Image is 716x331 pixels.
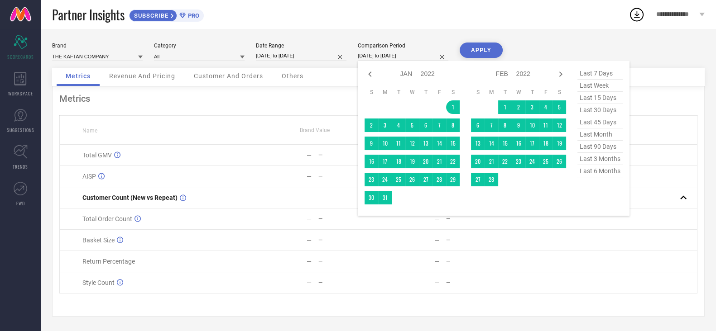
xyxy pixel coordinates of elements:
[365,173,378,186] td: Sun Jan 23 2022
[432,118,446,132] td: Fri Jan 07 2022
[378,89,392,96] th: Monday
[7,127,34,133] span: SUGGESTIONS
[129,7,204,22] a: SUBSCRIBEPRO
[485,89,498,96] th: Monday
[392,137,405,150] td: Tue Jan 11 2022
[555,69,566,80] div: Next month
[318,237,378,243] div: —
[553,155,566,168] td: Sat Feb 26 2022
[365,89,378,96] th: Sunday
[405,155,419,168] td: Wed Jan 19 2022
[405,118,419,132] td: Wed Jan 05 2022
[577,104,623,116] span: last 30 days
[577,128,623,141] span: last month
[318,258,378,265] div: —
[498,89,512,96] th: Tuesday
[318,279,378,286] div: —
[82,173,96,180] span: AISP
[577,67,623,80] span: last 7 days
[82,215,132,222] span: Total Order Count
[434,215,439,222] div: —
[358,51,448,61] input: Select comparison period
[577,141,623,153] span: last 90 days
[378,191,392,204] td: Mon Jan 31 2022
[82,279,115,286] span: Style Count
[82,236,115,244] span: Basket Size
[365,155,378,168] td: Sun Jan 16 2022
[256,51,346,61] input: Select date range
[446,258,505,265] div: —
[539,100,553,114] td: Fri Feb 04 2022
[539,137,553,150] td: Fri Feb 18 2022
[460,43,503,58] button: APPLY
[405,173,419,186] td: Wed Jan 26 2022
[498,137,512,150] td: Tue Feb 15 2022
[525,118,539,132] td: Thu Feb 10 2022
[365,118,378,132] td: Sun Jan 02 2022
[512,155,525,168] td: Wed Feb 23 2022
[154,43,245,49] div: Category
[525,100,539,114] td: Thu Feb 03 2022
[130,12,171,19] span: SUBSCRIBE
[512,137,525,150] td: Wed Feb 16 2022
[471,118,485,132] td: Sun Feb 06 2022
[307,258,312,265] div: —
[378,155,392,168] td: Mon Jan 17 2022
[471,155,485,168] td: Sun Feb 20 2022
[300,127,330,133] span: Brand Value
[434,258,439,265] div: —
[525,137,539,150] td: Thu Feb 17 2022
[307,151,312,159] div: —
[539,155,553,168] td: Fri Feb 25 2022
[365,191,378,204] td: Sun Jan 30 2022
[471,137,485,150] td: Sun Feb 13 2022
[378,118,392,132] td: Mon Jan 03 2022
[446,216,505,222] div: —
[498,118,512,132] td: Tue Feb 08 2022
[16,200,25,207] span: FWD
[553,100,566,114] td: Sat Feb 05 2022
[434,236,439,244] div: —
[419,118,432,132] td: Thu Jan 06 2022
[629,6,645,23] div: Open download list
[378,137,392,150] td: Mon Jan 10 2022
[318,173,378,180] div: —
[419,137,432,150] td: Thu Jan 13 2022
[577,92,623,104] span: last 15 days
[446,279,505,286] div: —
[446,118,460,132] td: Sat Jan 08 2022
[432,155,446,168] td: Fri Jan 21 2022
[471,173,485,186] td: Sun Feb 27 2022
[419,155,432,168] td: Thu Jan 20 2022
[307,236,312,244] div: —
[446,155,460,168] td: Sat Jan 22 2022
[553,118,566,132] td: Sat Feb 12 2022
[434,279,439,286] div: —
[82,128,97,134] span: Name
[392,89,405,96] th: Tuesday
[392,155,405,168] td: Tue Jan 18 2022
[577,80,623,92] span: last week
[82,258,135,265] span: Return Percentage
[577,153,623,165] span: last 3 months
[59,93,697,104] div: Metrics
[405,137,419,150] td: Wed Jan 12 2022
[512,118,525,132] td: Wed Feb 09 2022
[419,89,432,96] th: Thursday
[498,155,512,168] td: Tue Feb 22 2022
[471,89,485,96] th: Sunday
[498,100,512,114] td: Tue Feb 01 2022
[485,173,498,186] td: Mon Feb 28 2022
[446,100,460,114] td: Sat Jan 01 2022
[405,89,419,96] th: Wednesday
[512,89,525,96] th: Wednesday
[358,43,448,49] div: Comparison Period
[539,89,553,96] th: Friday
[485,118,498,132] td: Mon Feb 07 2022
[82,151,112,159] span: Total GMV
[392,173,405,186] td: Tue Jan 25 2022
[307,173,312,180] div: —
[485,155,498,168] td: Mon Feb 21 2022
[432,89,446,96] th: Friday
[446,173,460,186] td: Sat Jan 29 2022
